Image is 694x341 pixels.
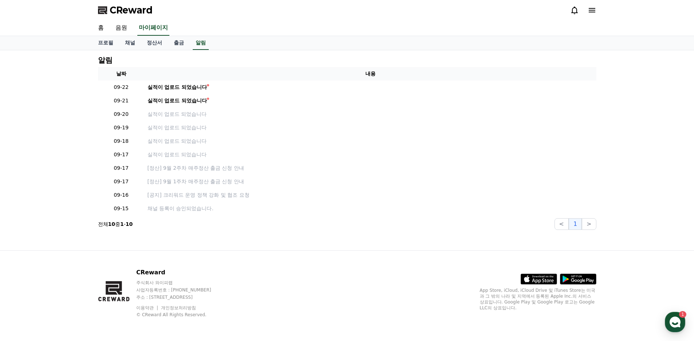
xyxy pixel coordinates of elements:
a: 홈 [92,20,110,36]
p: 09-21 [101,97,142,105]
a: 1대화 [48,231,94,249]
p: 09-17 [101,151,142,158]
p: © CReward All Rights Reserved. [136,312,225,318]
a: 마이페이지 [137,20,169,36]
strong: 10 [108,221,115,227]
span: 대화 [67,242,75,248]
a: 이용약관 [136,305,159,310]
a: 개인정보처리방침 [161,305,196,310]
p: 09-16 [101,191,142,199]
a: 실적이 업로드 되었습니다 [148,83,593,91]
a: CReward [98,4,153,16]
a: 홈 [2,231,48,249]
button: < [554,218,569,230]
p: 09-20 [101,110,142,118]
a: 알림 [193,36,209,50]
a: 프로필 [92,36,119,50]
a: 실적이 업로드 되었습니다 [148,97,593,105]
a: [정산] 9월 2주차 매주정산 출금 신청 안내 [148,164,593,172]
p: 09-22 [101,83,142,91]
a: 음원 [110,20,133,36]
a: [공지] 크리워드 운영 정책 강화 및 협조 요청 [148,191,593,199]
p: 09-19 [101,124,142,132]
th: 내용 [145,67,596,81]
p: 사업자등록번호 : [PHONE_NUMBER] [136,287,225,293]
th: 날짜 [98,67,145,81]
strong: 1 [120,221,124,227]
a: 실적이 업로드 되었습니다 [148,110,593,118]
a: 채널 [119,36,141,50]
a: 설정 [94,231,140,249]
p: 주소 : [STREET_ADDRESS] [136,294,225,300]
span: 홈 [23,242,27,248]
button: > [582,218,596,230]
a: [정산] 9월 1주차 매주정산 출금 신청 안내 [148,178,593,185]
span: CReward [110,4,153,16]
a: 실적이 업로드 되었습니다 [148,137,593,145]
p: 주식회사 와이피랩 [136,280,225,286]
a: 실적이 업로드 되었습니다 [148,124,593,132]
p: 09-17 [101,164,142,172]
p: 09-18 [101,137,142,145]
p: App Store, iCloud, iCloud Drive 및 iTunes Store는 미국과 그 밖의 나라 및 지역에서 등록된 Apple Inc.의 서비스 상표입니다. Goo... [480,287,596,311]
a: 실적이 업로드 되었습니다 [148,151,593,158]
a: 정산서 [141,36,168,50]
p: 전체 중 - [98,220,133,228]
p: 채널 등록이 승인되었습니다. [148,205,593,212]
span: 1 [74,231,77,236]
p: CReward [136,268,225,277]
span: 설정 [113,242,121,248]
strong: 10 [126,221,133,227]
p: 09-15 [101,205,142,212]
button: 1 [569,218,582,230]
a: 출금 [168,36,190,50]
p: 09-17 [101,178,142,185]
h4: 알림 [98,56,113,64]
div: 실적이 업로드 되었습니다 [148,83,207,91]
div: 실적이 업로드 되었습니다 [148,97,207,105]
